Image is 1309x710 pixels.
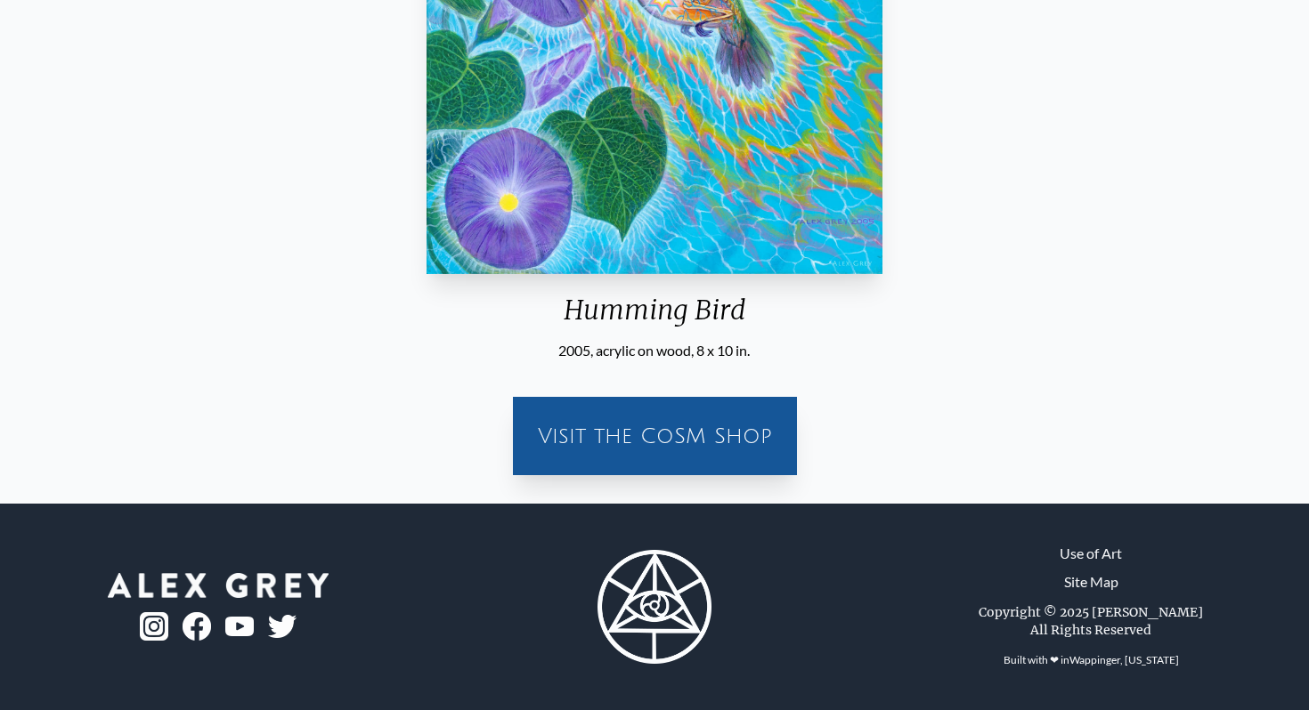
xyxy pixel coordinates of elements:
img: twitter-logo.png [268,615,297,638]
img: youtube-logo.png [225,617,254,637]
div: Built with ❤ in [996,646,1186,674]
div: 2005, acrylic on wood, 8 x 10 in. [419,340,890,361]
div: Copyright © 2025 [PERSON_NAME] [979,603,1203,621]
a: Use of Art [1060,543,1122,564]
div: Humming Bird [419,294,890,340]
div: All Rights Reserved [1030,621,1151,639]
a: Site Map [1064,571,1118,593]
a: Wappinger, [US_STATE] [1069,653,1179,666]
img: ig-logo.png [140,612,168,641]
a: Visit the CoSM Shop [524,407,786,464]
img: fb-logo.png [183,612,211,641]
